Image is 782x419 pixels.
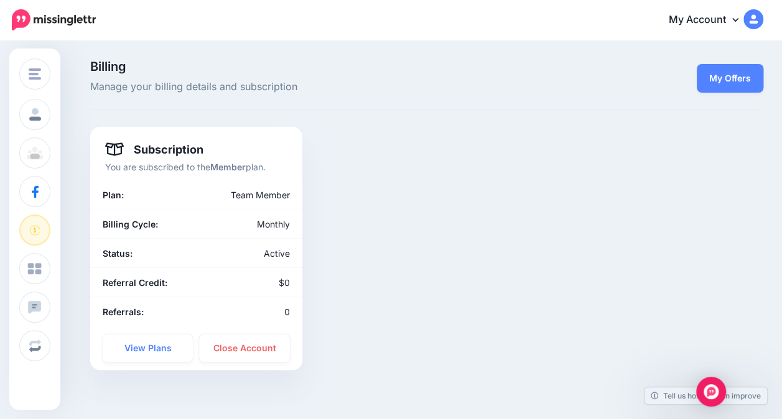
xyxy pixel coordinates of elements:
p: You are subscribed to the plan. [105,160,287,174]
a: My Offers [697,64,763,93]
b: Referral Credit: [103,277,167,288]
div: Active [196,246,299,260]
h4: Subscription [105,142,203,157]
a: Close Account [199,334,289,362]
b: Status: [103,248,133,259]
b: Billing Cycle: [103,219,158,229]
b: Member [210,162,246,172]
span: Manage your billing details and subscription [90,79,533,95]
b: Referrals: [103,306,144,317]
span: 0 [284,306,290,317]
a: My Account [656,5,763,35]
a: View Plans [103,334,193,362]
div: Team Member [162,188,299,202]
img: menu.png [29,68,41,80]
img: Missinglettr [12,9,96,30]
div: Monthly [196,217,299,231]
b: Plan: [103,190,124,200]
a: Tell us how we can improve [645,387,767,404]
span: Billing [90,60,533,73]
div: Open Intercom Messenger [696,377,726,407]
div: $0 [196,275,299,290]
